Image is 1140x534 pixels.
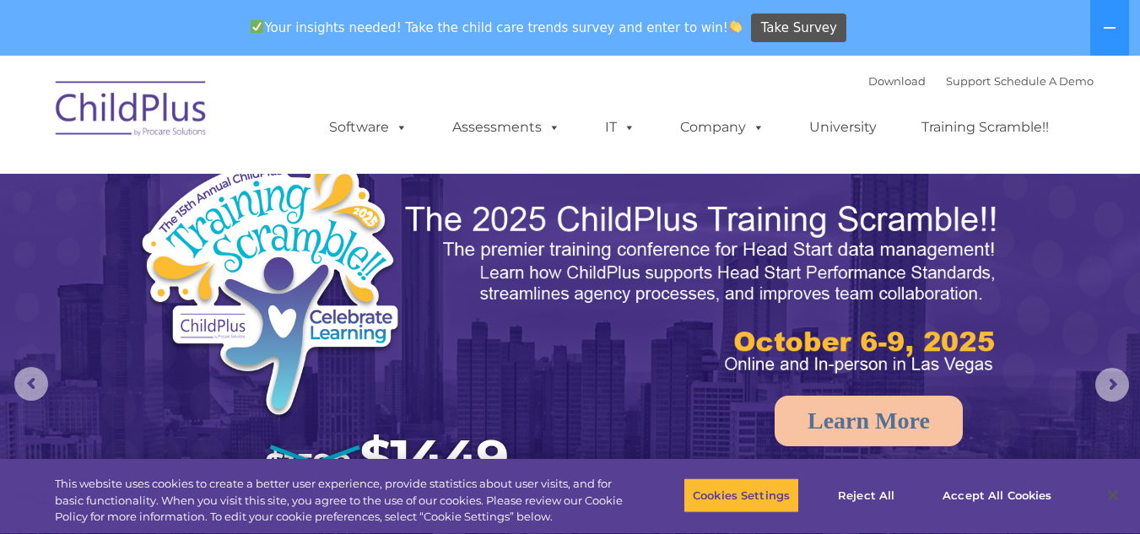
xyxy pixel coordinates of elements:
a: Schedule A Demo [994,74,1094,88]
img: ChildPlus by Procare Solutions [47,69,216,154]
a: Company [663,111,781,144]
span: Last name [235,111,286,124]
span: Phone number [235,181,306,193]
font: | [868,74,1094,88]
a: Training Scramble!! [905,111,1066,144]
span: Your insights needed! Take the child care trends survey and enter to win! [244,11,749,44]
a: University [792,111,894,144]
img: ✅ [251,20,263,33]
a: Support [946,74,991,88]
div: This website uses cookies to create a better user experience, provide statistics about user visit... [55,476,627,526]
span: Take Survey [761,13,837,43]
a: Take Survey [751,13,846,43]
a: Assessments [435,111,577,144]
button: Cookies Settings [683,477,799,513]
a: Learn More [775,396,963,446]
a: IT [588,111,652,144]
a: Download [868,74,926,88]
button: Reject All [813,477,919,513]
img: 👏 [729,20,742,33]
a: Software [312,111,424,144]
button: Close [1094,477,1132,514]
button: Accept All Cookies [933,477,1061,513]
